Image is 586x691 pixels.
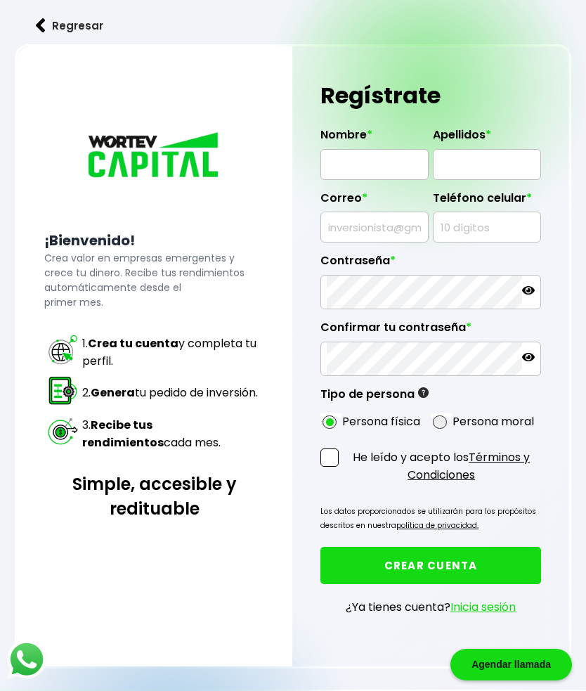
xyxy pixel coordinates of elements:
p: ¿Ya tienes cuenta? [346,598,516,616]
h2: ¡Bienvenido! [44,230,265,251]
a: Términos y Condiciones [408,449,530,483]
p: He leído y acepto los [341,448,541,484]
td: 3. cada mes. [82,414,263,453]
img: logo_wortev_capital [84,130,225,182]
a: Inicia sesión [450,599,516,615]
a: flecha izquierdaRegresar [15,7,571,44]
label: Apellidos [433,128,541,149]
p: Crea valor en empresas emergentes y crece tu dinero. Recibe tus rendimientos automáticamente desd... [44,251,265,310]
img: paso 2 [46,374,79,407]
strong: Crea tu cuenta [88,335,178,351]
img: flecha izquierda [36,18,46,33]
td: 2. tu pedido de inversión. [82,373,263,413]
h1: Regístrate [320,75,541,117]
label: Contraseña [320,254,541,275]
label: Confirmar tu contraseña [320,321,541,342]
button: CREAR CUENTA [320,547,541,584]
h3: Simple, accesible y redituable [44,472,265,521]
a: política de privacidad. [396,520,478,531]
strong: Recibe tus rendimientos [82,417,164,451]
label: Nombre [320,128,429,149]
label: Persona moral [452,413,534,430]
input: inversionista@gmail.com [327,212,422,242]
label: Teléfono celular [433,191,541,212]
img: paso 3 [46,415,79,448]
div: Agendar llamada [450,649,572,680]
p: Los datos proporcionados se utilizarán para los propósitos descritos en nuestra [320,505,541,533]
strong: Genera [91,385,135,401]
img: paso 1 [46,333,79,366]
img: logos_whatsapp-icon.242b2217.svg [7,640,46,679]
button: Regresar [15,7,124,44]
img: gfR76cHglkPwleuBLjWdxeZVvX9Wp6JBDmjRYY8JYDQn16A2ICN00zLTgIroGa6qie5tIuWH7V3AapTKqzv+oMZsGfMUqL5JM... [418,387,429,398]
label: Persona física [342,413,420,430]
input: 10 dígitos [439,212,535,242]
label: Correo [320,191,429,212]
label: Tipo de persona [320,387,429,408]
td: 1. y completa tu perfil. [82,332,263,372]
